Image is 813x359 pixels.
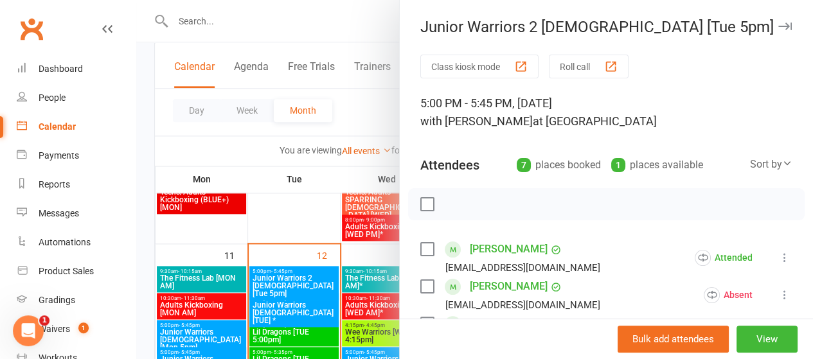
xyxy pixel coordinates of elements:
[17,286,136,315] a: Gradings
[420,94,792,130] div: 5:00 PM - 5:45 PM, [DATE]
[420,55,539,78] button: Class kiosk mode
[39,208,79,218] div: Messages
[445,259,600,276] div: [EMAIL_ADDRESS][DOMAIN_NAME]
[15,13,48,45] a: Clubworx
[17,170,136,199] a: Reports
[517,156,601,174] div: places booked
[13,315,44,346] iframe: Intercom live chat
[517,158,531,172] div: 7
[17,83,136,112] a: People
[611,156,703,174] div: places available
[470,276,548,297] a: [PERSON_NAME]
[17,228,136,257] a: Automations
[470,313,548,334] a: [PERSON_NAME]
[420,156,479,174] div: Attendees
[39,315,49,326] span: 1
[39,121,76,132] div: Calendar
[17,112,136,141] a: Calendar
[17,199,136,228] a: Messages
[737,326,798,353] button: View
[17,315,136,344] a: Waivers 1
[611,158,625,172] div: 1
[17,55,136,83] a: Dashboard
[618,326,729,353] button: Bulk add attendees
[39,324,70,334] div: Waivers
[39,150,79,161] div: Payments
[17,141,136,170] a: Payments
[750,156,792,173] div: Sort by
[420,114,533,128] span: with [PERSON_NAME]
[39,64,83,74] div: Dashboard
[549,55,629,78] button: Roll call
[400,18,813,36] div: Junior Warriors 2 [DEMOGRAPHIC_DATA] [Tue 5pm]
[445,297,600,313] div: [EMAIL_ADDRESS][DOMAIN_NAME]
[470,239,548,259] a: [PERSON_NAME]
[704,287,753,303] div: Absent
[39,92,66,103] div: People
[39,266,94,276] div: Product Sales
[695,250,753,266] div: Attended
[78,322,89,333] span: 1
[533,114,657,128] span: at [GEOGRAPHIC_DATA]
[39,295,75,305] div: Gradings
[39,179,70,189] div: Reports
[17,257,136,286] a: Product Sales
[39,237,91,247] div: Automations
